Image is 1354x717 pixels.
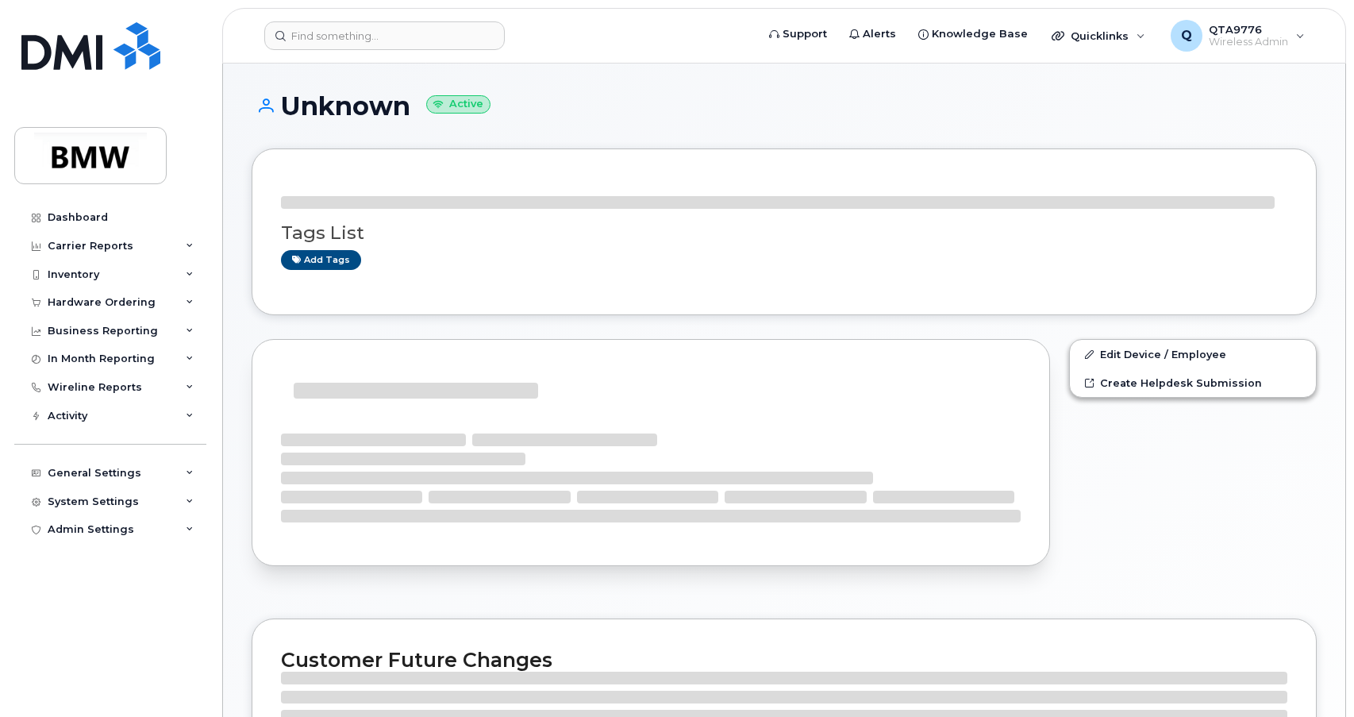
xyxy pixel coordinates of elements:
a: Edit Device / Employee [1070,340,1316,368]
h3: Tags List [281,223,1287,243]
h2: Customer Future Changes [281,648,1287,672]
a: Add tags [281,250,361,270]
a: Create Helpdesk Submission [1070,368,1316,397]
small: Active [426,95,490,114]
h1: Unknown [252,92,1317,120]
